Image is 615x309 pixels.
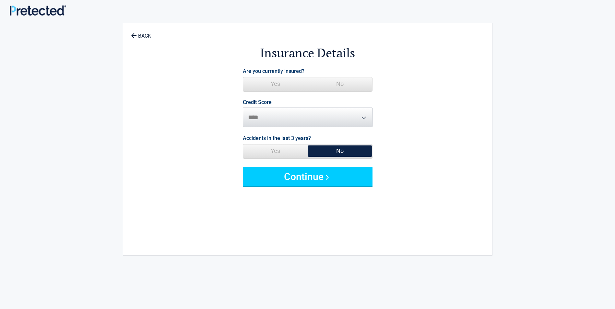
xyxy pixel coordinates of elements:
[243,100,272,105] label: Credit Score
[10,5,66,15] img: Main Logo
[243,77,308,90] span: Yes
[308,144,372,157] span: No
[243,167,373,186] button: Continue
[159,45,456,61] h2: Insurance Details
[243,67,304,75] label: Are you currently insured?
[243,144,308,157] span: Yes
[130,27,152,39] a: BACK
[243,134,311,143] label: Accidents in the last 3 years?
[308,77,372,90] span: No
